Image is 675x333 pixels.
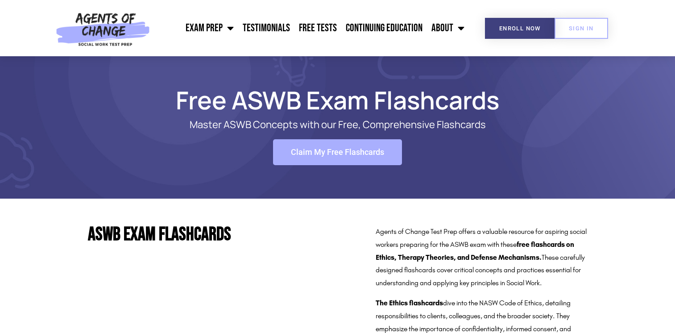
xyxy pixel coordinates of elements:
[376,225,587,290] p: Agents of Change Test Prep offers a valuable resource for aspiring social workers preparing for t...
[181,17,238,39] a: Exam Prep
[294,17,341,39] a: Free Tests
[341,17,427,39] a: Continuing Education
[499,25,541,31] span: Enroll Now
[555,18,608,39] a: SIGN IN
[427,17,469,39] a: About
[376,299,443,307] strong: The Ethics flashcards
[485,18,555,39] a: Enroll Now
[119,119,556,130] p: Master ASWB Concepts with our Free, Comprehensive Flashcards
[83,90,592,110] h1: Free ASWB Exam Flashcards
[273,139,402,165] a: Claim My Free Flashcards
[569,25,594,31] span: SIGN IN
[376,240,574,262] strong: free flashcards on Ethics, Therapy Theories, and Defense Mechanisms.
[238,17,294,39] a: Testimonials
[154,17,469,39] nav: Menu
[291,148,384,156] span: Claim My Free Flashcards
[88,225,367,244] h2: ASWB Exam Flashcards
